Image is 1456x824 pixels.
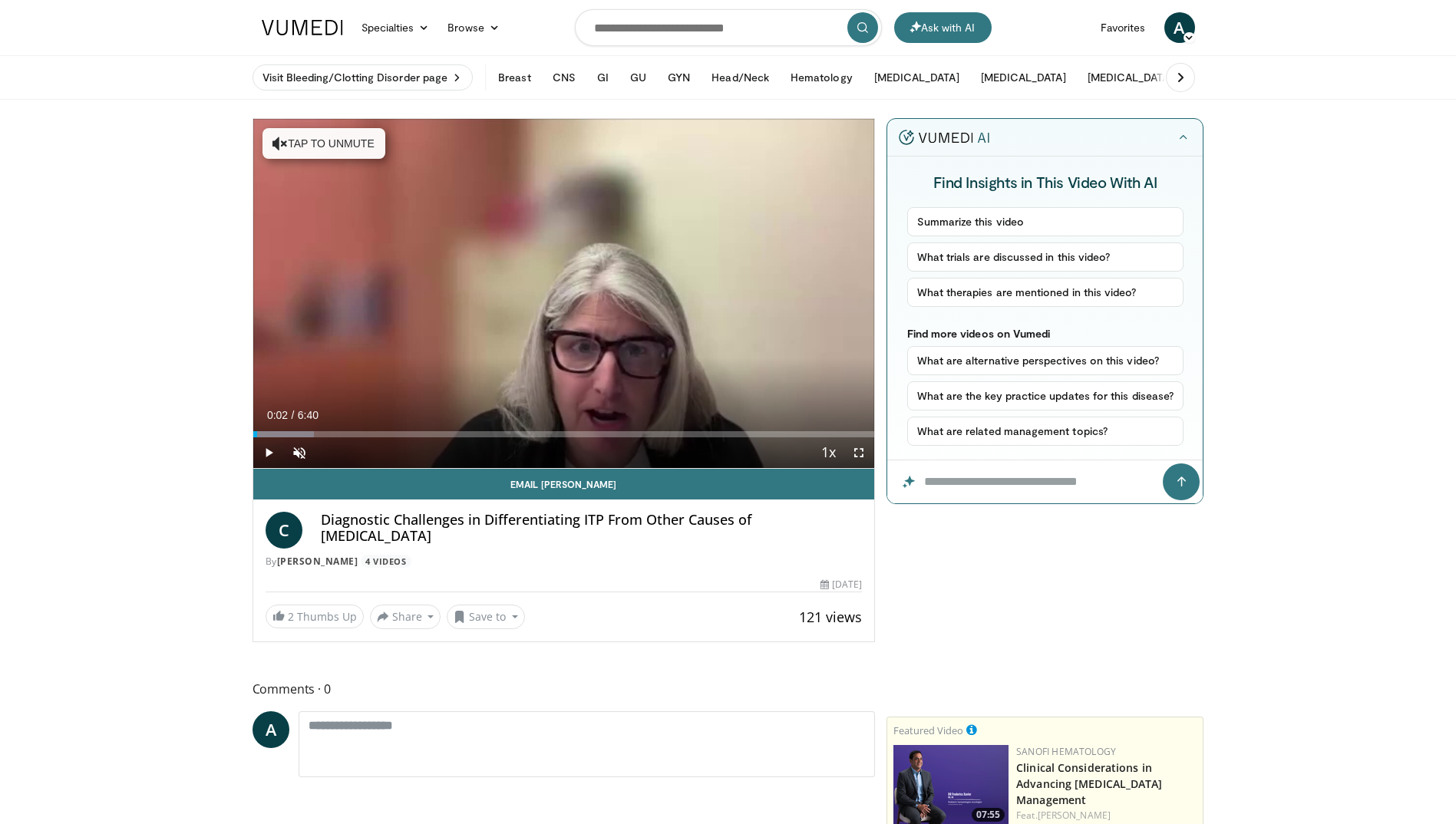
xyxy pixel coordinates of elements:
[1016,809,1197,822] div: Feat.
[907,278,1184,307] button: What therapies are mentioned in this video?
[813,437,844,468] button: Playback Rate
[1016,760,1162,807] a: Clinical Considerations in Advancing [MEDICAL_DATA] Management
[447,605,525,629] button: Save to
[781,62,862,93] button: Hematology
[865,62,969,93] button: [MEDICAL_DATA]
[907,417,1184,446] button: What are related management topics?
[907,381,1184,410] button: What are the key practice updates for this disease?
[820,578,862,592] div: [DATE]
[799,608,862,626] span: 121 views
[930,516,1161,707] iframe: Advertisement
[1164,12,1195,43] a: A
[262,20,343,35] img: VuMedi Logo
[284,437,315,468] button: Unmute
[887,460,1203,503] input: Question for the AI
[277,555,358,568] a: [PERSON_NAME]
[361,555,411,568] a: 4 Videos
[575,9,882,46] input: Search topics, interventions
[972,808,1005,822] span: 07:55
[702,62,778,93] button: Head/Neck
[253,431,875,437] div: Progress Bar
[907,207,1184,236] button: Summarize this video
[844,437,874,468] button: Fullscreen
[253,437,284,468] button: Play
[899,130,989,145] img: vumedi-ai-logo.v2.svg
[1038,809,1111,822] a: [PERSON_NAME]
[489,62,540,93] button: Breast
[907,242,1184,272] button: What trials are discussed in this video?
[893,723,963,737] small: Featured Video
[1091,12,1155,43] a: Favorites
[288,609,294,624] span: 2
[267,409,288,421] span: 0:02
[321,512,863,545] h4: Diagnostic Challenges in Differentiating ITP From Other Causes of [MEDICAL_DATA]
[370,605,441,629] button: Share
[543,62,585,93] button: CNS
[253,119,875,469] video-js: Video Player
[659,62,699,93] button: GYN
[292,409,295,421] span: /
[352,12,439,43] a: Specialties
[266,555,863,569] div: By
[907,327,1184,340] p: Find more videos on Vumedi
[894,12,992,43] button: Ask with AI
[588,62,618,93] button: GI
[262,128,385,159] button: Tap to unmute
[266,605,364,628] a: 2 Thumbs Up
[907,346,1184,375] button: What are alternative perspectives on this video?
[621,62,655,93] button: GU
[266,512,302,549] a: C
[1016,745,1116,758] a: Sanofi Hematology
[253,711,289,748] a: A
[253,64,474,91] a: Visit Bleeding/Clotting Disorder page
[972,62,1075,93] button: [MEDICAL_DATA]
[1078,62,1182,93] button: [MEDICAL_DATA]
[907,172,1184,192] h4: Find Insights in This Video With AI
[298,409,319,421] span: 6:40
[253,469,875,499] a: Email [PERSON_NAME]
[438,12,509,43] a: Browse
[253,679,876,699] span: Comments 0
